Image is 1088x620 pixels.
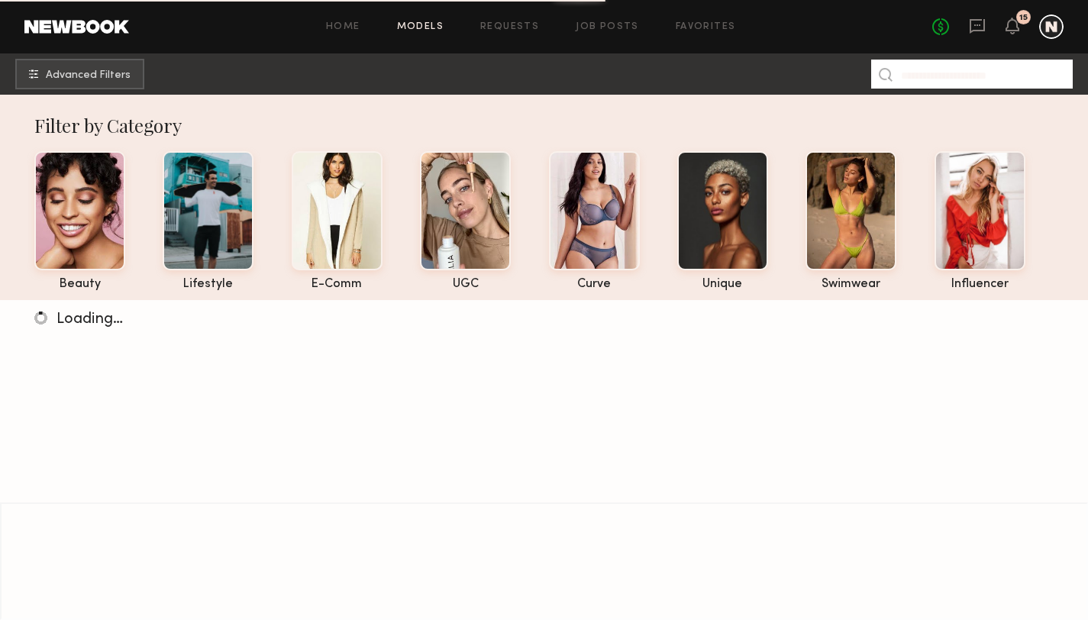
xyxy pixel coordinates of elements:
[676,22,736,32] a: Favorites
[677,278,768,291] div: unique
[549,278,640,291] div: curve
[34,113,1069,137] div: Filter by Category
[34,278,125,291] div: beauty
[163,278,253,291] div: lifestyle
[935,278,1025,291] div: influencer
[326,22,360,32] a: Home
[397,22,444,32] a: Models
[576,22,639,32] a: Job Posts
[420,278,511,291] div: UGC
[292,278,383,291] div: e-comm
[46,70,131,81] span: Advanced Filters
[56,312,123,327] span: Loading…
[480,22,539,32] a: Requests
[1019,14,1028,22] div: 15
[15,59,144,89] button: Advanced Filters
[806,278,896,291] div: swimwear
